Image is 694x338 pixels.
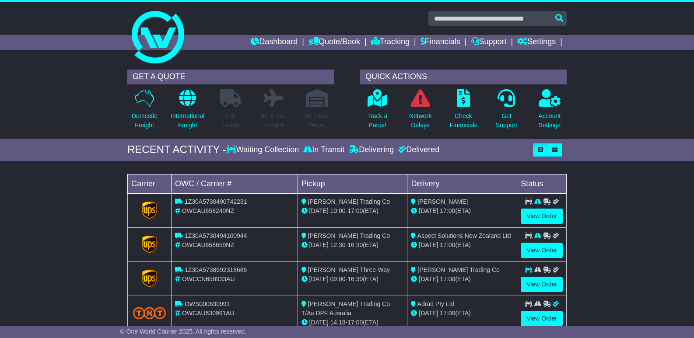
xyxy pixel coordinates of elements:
td: Carrier [128,174,172,193]
a: Support [471,35,507,50]
span: [PERSON_NAME] Three-Way [308,266,390,273]
a: Quote/Book [308,35,360,50]
span: OWS000630991 [185,300,230,307]
div: In Transit [301,145,347,155]
span: [PERSON_NAME] Trading Co [308,198,390,205]
a: DomesticFreight [131,89,158,135]
span: OWCAU658659NZ [182,241,234,248]
div: Waiting Collection [226,145,301,155]
span: 17:00 [440,207,455,214]
p: Air / Sea Depot [305,112,329,130]
div: (ETA) [411,240,513,250]
a: CheckFinancials [449,89,478,135]
p: Check Financials [450,112,477,130]
div: (ETA) [411,275,513,284]
a: Financials [421,35,460,50]
div: (ETA) [411,309,513,318]
span: [DATE] [419,207,438,214]
div: Delivered [396,145,439,155]
div: RECENT ACTIVITY - [127,143,226,156]
div: - (ETA) [301,318,404,327]
div: - (ETA) [301,275,404,284]
a: Dashboard [251,35,298,50]
a: View Order [521,277,563,292]
a: NetworkDelays [409,89,432,135]
a: InternationalFreight [170,89,205,135]
p: Full Loads [220,112,242,130]
span: OWCCN658933AU [182,275,235,282]
div: - (ETA) [301,240,404,250]
a: Settings [517,35,556,50]
a: Track aParcel [367,89,388,135]
span: [DATE] [309,207,329,214]
p: Air & Sea Freight [261,112,287,130]
span: 10:00 [330,207,346,214]
img: GetCarrierServiceLogo [142,270,157,287]
span: 16:30 [347,241,363,248]
span: [DATE] [309,319,329,326]
p: Network Delays [409,112,431,130]
span: 1Z30A5730490742231 [185,198,247,205]
a: GetSupport [495,89,518,135]
td: Delivery [407,174,517,193]
span: OWCAU658240NZ [182,207,234,214]
span: 1Z30A5738692318686 [185,266,247,273]
span: 09:00 [330,275,346,282]
span: [PERSON_NAME] Trading Co [417,266,500,273]
span: 17:00 [440,275,455,282]
span: Adrad Pty Ltd [417,300,455,307]
img: GetCarrierServiceLogo [142,236,157,253]
a: View Order [521,311,563,326]
span: 12:30 [330,241,346,248]
span: 1Z30A5730494100944 [185,232,247,239]
div: QUICK ACTIONS [360,70,567,84]
div: Delivering [347,145,396,155]
span: 14:18 [330,319,346,326]
div: GET A QUOTE [127,70,334,84]
p: Account Settings [539,112,561,130]
span: 16:30 [347,275,363,282]
td: Pickup [298,174,407,193]
span: © One World Courier 2025. All rights reserved. [120,328,246,335]
p: Track a Parcel [367,112,387,130]
a: Tracking [371,35,410,50]
img: TNT_Domestic.png [133,307,166,319]
a: View Order [521,209,563,224]
span: 17:00 [347,207,363,214]
span: [PERSON_NAME] [417,198,468,205]
span: 17:00 [440,310,455,317]
span: [DATE] [309,275,329,282]
span: OWCAU630991AU [182,310,235,317]
p: International Freight [171,112,204,130]
span: 17:00 [347,319,363,326]
img: GetCarrierServiceLogo [142,202,157,219]
span: [DATE] [309,241,329,248]
p: Domestic Freight [132,112,157,130]
span: [PERSON_NAME] Trading Co [308,232,390,239]
span: [PERSON_NAME] Trading Co T/As DPF Ausralia [301,300,390,317]
span: 17:00 [440,241,455,248]
td: OWC / Carrier # [172,174,298,193]
span: Aspect Solutions New Zealand Ltd [417,232,511,239]
a: View Order [521,243,563,258]
span: [DATE] [419,275,438,282]
span: [DATE] [419,310,438,317]
td: Status [517,174,567,193]
a: AccountSettings [538,89,561,135]
div: - (ETA) [301,206,404,216]
p: Get Support [496,112,517,130]
span: [DATE] [419,241,438,248]
div: (ETA) [411,206,513,216]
